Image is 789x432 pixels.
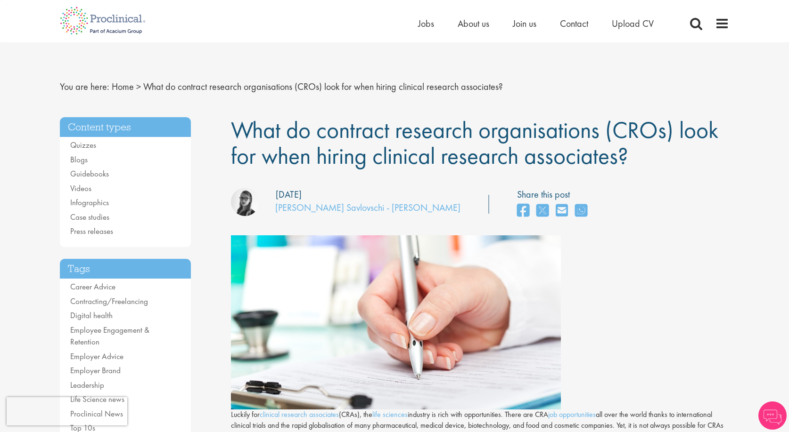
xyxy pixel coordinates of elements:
a: job opportunities [548,409,596,419]
a: Guidebooks [70,168,109,179]
a: [PERSON_NAME] Savlovschi - [PERSON_NAME] [275,201,460,214]
a: Videos [70,183,91,193]
label: Share this post [517,188,592,201]
span: What do contract research organisations (CROs) look for when hiring clinical research associates? [143,80,503,93]
a: share on whats app [575,201,587,221]
a: Infographics [70,197,109,208]
a: Leadership [70,380,104,390]
a: Upload CV [612,17,654,30]
a: Jobs [418,17,434,30]
a: Contact [560,17,588,30]
img: Chatbot [758,401,787,430]
a: Case studies [70,212,109,222]
a: share on facebook [517,201,529,221]
iframe: reCAPTCHA [7,397,127,425]
a: Career Advice [70,281,115,292]
a: clinical research associates [260,409,339,419]
a: Employee Engagement & Retention [70,325,149,347]
a: Life Science news [70,394,124,404]
img: Theodora Savlovschi - Wicks [231,188,259,216]
a: Quizzes [70,140,96,150]
a: share on email [556,201,568,221]
a: Contracting/Freelancing [70,296,148,306]
div: [DATE] [276,188,302,201]
a: About us [458,17,489,30]
a: Press releases [70,226,113,236]
a: Employer Advice [70,351,123,361]
span: You are here: [60,80,109,93]
img: What+do+contract+research+organisations+(CROs)+look+for+when+hiring+clinical+research+associates.jpg [231,235,561,409]
h3: Content types [60,117,191,137]
a: Digital health [70,310,113,320]
a: Blogs [70,154,88,165]
a: breadcrumb link [112,80,134,93]
h3: Tags [60,259,191,279]
a: Join us [513,17,536,30]
a: life sciences [372,409,408,419]
a: Employer Brand [70,365,121,376]
span: What do contract research organisations (CROs) look for when hiring clinical research associates? [231,115,718,171]
a: share on twitter [536,201,549,221]
span: > [136,80,141,93]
